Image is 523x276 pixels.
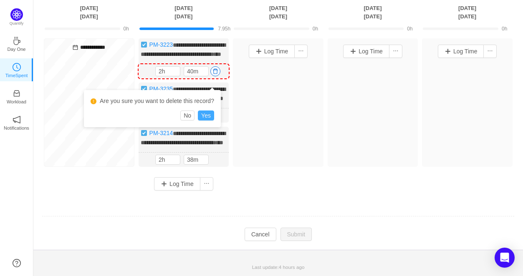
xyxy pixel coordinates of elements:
[141,85,147,92] img: 10738
[343,45,389,58] button: Log Time
[495,248,515,268] div: Open Intercom Messenger
[389,45,402,58] button: icon: ellipsis
[149,41,173,48] a: PM-3223
[313,26,318,32] span: 0h
[218,26,230,32] span: 7.95h
[198,110,214,120] button: Yes
[200,177,213,191] button: icon: ellipsis
[7,45,25,53] p: Day One
[249,45,295,58] button: Log Time
[13,89,21,98] i: icon: inbox
[4,124,29,132] p: Notifications
[483,45,497,58] button: icon: ellipsis
[124,26,129,32] span: 0h
[502,26,507,32] span: 0h
[279,264,305,270] span: 4 hours ago
[210,66,220,76] button: icon: delete
[280,228,312,241] button: Submit
[13,92,21,100] a: icon: inboxWorkload
[420,4,515,21] th: [DATE] [DATE]
[141,130,147,136] img: 10738
[149,85,173,92] a: PM-3235
[91,97,214,105] div: Are you sure you want to delete this record?
[294,45,308,58] button: icon: ellipsis
[13,37,21,45] i: icon: coffee
[13,39,21,48] a: icon: coffeeDay One
[326,4,420,21] th: [DATE] [DATE]
[5,72,28,79] p: TimeSpent
[231,4,326,21] th: [DATE] [DATE]
[10,8,23,21] img: Quantify
[407,26,412,32] span: 0h
[7,98,26,105] p: Workload
[154,177,200,191] button: Log Time
[10,21,24,27] p: Quantify
[91,98,96,104] i: icon: exclamation-circle
[149,130,173,136] a: PM-3214
[42,4,136,21] th: [DATE] [DATE]
[180,110,195,120] button: No
[438,45,484,58] button: Log Time
[13,115,21,124] i: icon: notification
[73,45,78,50] i: icon: calendar
[13,63,21,71] i: icon: clock-circle
[141,41,147,48] img: 10738
[13,65,21,74] a: icon: clock-circleTimeSpent
[136,4,231,21] th: [DATE] [DATE]
[13,118,21,126] a: icon: notificationNotifications
[252,264,305,270] span: Last update:
[13,259,21,267] a: icon: question-circle
[245,228,276,241] button: Cancel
